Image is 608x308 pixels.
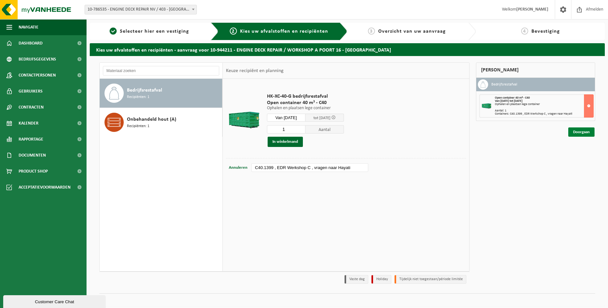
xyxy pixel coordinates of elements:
h2: Kies uw afvalstoffen en recipiënten - aanvraag voor 10-944211 - ENGINE DECK REPAIR / WORKSHOP A P... [90,43,605,56]
span: Documenten [19,147,46,163]
span: Bevestiging [531,29,560,34]
span: Contactpersonen [19,67,56,83]
h3: Bedrijfsrestafval [491,79,517,90]
span: Acceptatievoorwaarden [19,179,71,195]
span: 10-786535 - ENGINE DECK REPAIR NV / 403 - ANTWERPEN [85,5,197,14]
span: 4 [521,28,528,35]
button: In winkelmand [268,137,303,147]
p: Ophalen en plaatsen lege container [267,106,344,110]
div: [PERSON_NAME] [476,62,595,78]
span: Bedrijfsrestafval [127,86,162,94]
div: Ophalen en plaatsen lege container [495,103,593,106]
div: Aantal: 1 [495,109,593,112]
span: 10-786535 - ENGINE DECK REPAIR NV / 403 - ANTWERPEN [85,5,196,14]
span: Kalender [19,115,38,131]
span: Recipiënten: 1 [127,94,149,100]
span: Dashboard [19,35,43,51]
strong: Van [DATE] tot [DATE] [495,99,522,103]
div: Containers: C40.1399 , EDR Werkshop C , vragen naar Hayati [495,112,593,116]
span: Navigatie [19,19,38,35]
div: Keuze recipiënt en planning [223,63,287,79]
button: Annuleren [228,163,248,172]
strong: [PERSON_NAME] [516,7,548,12]
span: Kies uw afvalstoffen en recipiënten [240,29,328,34]
span: 1 [110,28,117,35]
input: Selecteer datum [267,114,305,122]
span: Contracten [19,99,44,115]
li: Tijdelijk niet toegestaan/période limitée [395,275,466,284]
span: Bedrijfsgegevens [19,51,56,67]
span: HK-XC-40-G bedrijfsrestafval [267,93,344,100]
span: Rapportage [19,131,43,147]
span: Onbehandeld hout (A) [127,116,176,123]
span: Aantal [305,125,344,134]
span: tot [DATE] [313,116,330,120]
button: Bedrijfsrestafval Recipiënten: 1 [100,79,222,108]
input: bv. C10-005 [251,163,368,172]
a: Doorgaan [568,127,595,137]
a: 1Selecteer hier een vestiging [93,28,206,35]
iframe: chat widget [3,294,107,308]
span: Recipiënten: 1 [127,123,149,129]
button: Onbehandeld hout (A) Recipiënten: 1 [100,108,222,137]
span: Product Shop [19,163,48,179]
span: 2 [230,28,237,35]
span: 3 [368,28,375,35]
input: Materiaal zoeken [103,66,219,76]
span: Open container 40 m³ - C40 [495,96,530,100]
span: Gebruikers [19,83,43,99]
li: Vaste dag [345,275,368,284]
span: Open container 40 m³ - C40 [267,100,344,106]
span: Annuleren [229,166,247,170]
span: Overzicht van uw aanvraag [378,29,446,34]
li: Holiday [371,275,391,284]
span: Selecteer hier een vestiging [120,29,189,34]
